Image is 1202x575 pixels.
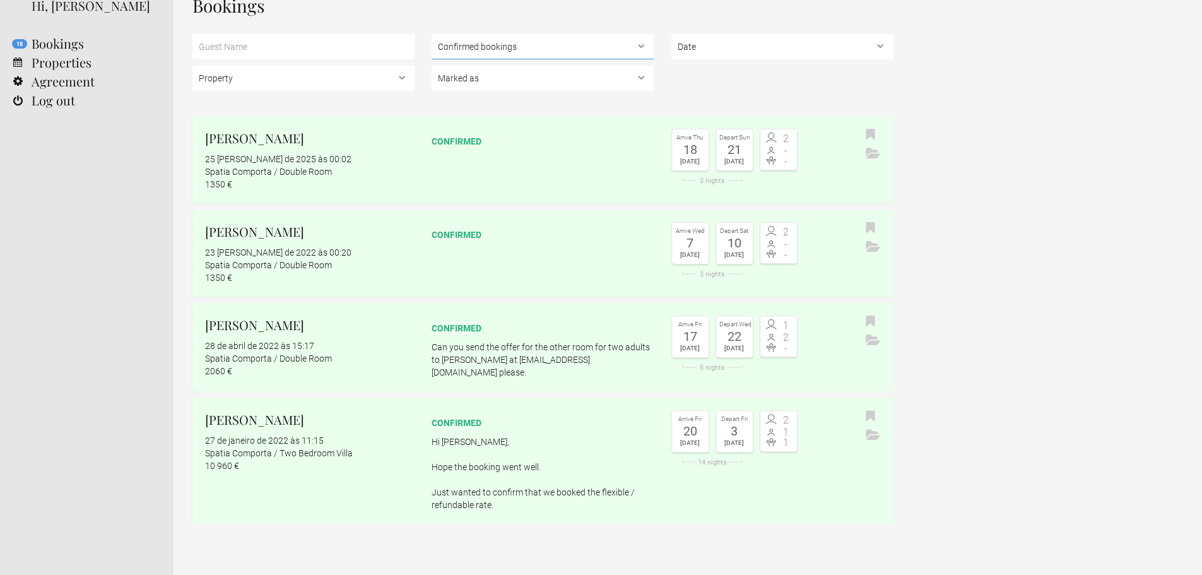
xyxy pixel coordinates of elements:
[205,179,232,189] flynt-currency: 1350 €
[205,410,415,429] h2: [PERSON_NAME]
[675,143,705,156] div: 18
[779,427,794,437] span: 1
[863,331,883,350] button: Archive
[675,343,705,354] div: [DATE]
[719,143,750,156] div: 21
[205,436,324,446] flynt-date-display: 27 de janeiro de 2022 às 11:15
[205,461,239,471] flynt-currency: 10 960 €
[719,319,750,330] div: Depart Wed
[675,319,705,330] div: Arrive Fri
[12,39,27,49] flynt-notification-badge: 18
[205,259,415,271] div: Spatia Comporta / Double Room
[779,415,794,425] span: 2
[205,316,415,335] h2: [PERSON_NAME]
[432,322,654,335] div: confirmed
[205,273,232,283] flynt-currency: 1350 €
[779,333,794,343] span: 2
[205,366,232,376] flynt-currency: 2060 €
[432,436,654,511] p: Hi [PERSON_NAME], Hope the booking went well. Just wanted to confirm that we booked the flexible ...
[719,156,750,167] div: [DATE]
[719,226,750,237] div: Depart Sat
[779,227,794,237] span: 2
[719,249,750,261] div: [DATE]
[675,226,705,237] div: Arrive Wed
[192,210,893,297] a: [PERSON_NAME] 23 [PERSON_NAME] de 2022 às 00:20 Spatia Comporta / Double Room 1350 € confirmed Ar...
[205,129,415,148] h2: [PERSON_NAME]
[192,34,415,59] input: Guest Name
[432,66,654,91] select: , , ,
[779,239,794,249] span: -
[205,165,415,178] div: Spatia Comporta / Double Room
[719,237,750,249] div: 10
[192,116,893,203] a: [PERSON_NAME] 25 [PERSON_NAME] de 2025 às 00:02 Spatia Comporta / Double Room 1350 € confirmed Ar...
[863,407,878,426] button: Bookmark
[675,133,705,143] div: Arrive Thu
[205,352,415,365] div: Spatia Comporta / Double Room
[205,341,314,351] flynt-date-display: 28 de abril de 2022 às 15:17
[863,126,878,145] button: Bookmark
[863,145,883,163] button: Archive
[779,134,794,144] span: 2
[719,330,750,343] div: 22
[432,341,654,379] p: Can you send the offer for the other room for two adults to [PERSON_NAME] at [EMAIL_ADDRESS][DOMA...
[432,228,654,241] div: confirmed
[719,414,750,425] div: Depart Fri
[432,34,654,59] select: , ,
[719,437,750,449] div: [DATE]
[779,321,794,331] span: 1
[863,312,878,331] button: Bookmark
[863,238,883,257] button: Archive
[779,146,794,156] span: -
[719,343,750,354] div: [DATE]
[432,417,654,429] div: confirmed
[671,177,753,184] div: 3 nights
[192,398,893,524] a: [PERSON_NAME] 27 de janeiro de 2022 às 11:15 Spatia Comporta / Two Bedroom Villa 10 960 € confirm...
[671,459,753,466] div: 14 nights
[432,135,654,148] div: confirmed
[671,364,753,371] div: 5 nights
[671,34,893,59] select: ,
[719,133,750,143] div: Depart Sun
[675,156,705,167] div: [DATE]
[675,437,705,449] div: [DATE]
[675,237,705,249] div: 7
[205,447,415,459] div: Spatia Comporta / Two Bedroom Villa
[671,271,753,278] div: 3 nights
[779,157,794,167] span: -
[675,425,705,437] div: 20
[863,426,883,445] button: Archive
[675,330,705,343] div: 17
[719,425,750,437] div: 3
[192,303,893,391] a: [PERSON_NAME] 28 de abril de 2022 às 15:17 Spatia Comporta / Double Room 2060 € confirmed Can you...
[205,247,351,258] flynt-date-display: 23 [PERSON_NAME] de 2022 às 00:20
[779,343,794,353] span: -
[779,438,794,448] span: 1
[205,222,415,241] h2: [PERSON_NAME]
[675,414,705,425] div: Arrive Fri
[863,219,878,238] button: Bookmark
[675,249,705,261] div: [DATE]
[779,250,794,260] span: -
[205,154,351,164] flynt-date-display: 25 [PERSON_NAME] de 2025 às 00:02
